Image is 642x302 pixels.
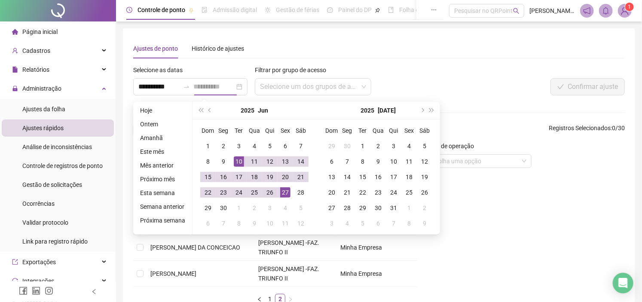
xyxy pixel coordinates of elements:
[249,141,260,151] div: 4
[401,169,417,185] td: 2025-07-18
[265,172,275,182] div: 19
[373,156,383,167] div: 9
[247,169,262,185] td: 2025-06-18
[138,6,185,13] span: Controle de ponto
[247,154,262,169] td: 2025-06-11
[234,172,244,182] div: 17
[45,287,53,295] span: instagram
[231,154,247,169] td: 2025-06-10
[327,172,337,182] div: 13
[327,7,333,13] span: dashboard
[133,44,178,53] div: Ajustes de ponto
[280,141,290,151] div: 6
[419,187,430,198] div: 26
[257,297,262,302] span: left
[255,65,332,75] label: Filtrar por grupo de acesso
[22,259,56,265] span: Exportações
[388,203,399,213] div: 31
[218,172,229,182] div: 16
[265,7,271,13] span: sun
[388,141,399,151] div: 3
[200,138,216,154] td: 2025-06-01
[137,201,189,212] li: Semana anterior
[342,187,352,198] div: 21
[216,123,231,138] th: Seg
[280,218,290,229] div: 11
[22,47,50,54] span: Cadastros
[203,141,213,151] div: 1
[278,185,293,200] td: 2025-06-27
[339,216,355,231] td: 2025-08-04
[388,172,399,182] div: 17
[216,200,231,216] td: 2025-06-30
[358,203,368,213] div: 29
[150,244,240,251] span: [PERSON_NAME] DA CONCEICAO
[234,187,244,198] div: 24
[339,138,355,154] td: 2025-06-30
[22,106,65,113] span: Ajustes da folha
[249,218,260,229] div: 9
[22,66,49,73] span: Relatórios
[265,156,275,167] div: 12
[401,185,417,200] td: 2025-07-25
[401,154,417,169] td: 2025-07-11
[327,156,337,167] div: 6
[583,7,591,15] span: notification
[218,141,229,151] div: 2
[401,216,417,231] td: 2025-08-08
[137,188,189,198] li: Esta semana
[280,156,290,167] div: 13
[276,6,319,13] span: Gestão de férias
[404,156,414,167] div: 11
[288,297,293,302] span: right
[249,203,260,213] div: 2
[355,123,370,138] th: Ter
[200,200,216,216] td: 2025-06-29
[388,218,399,229] div: 7
[262,169,278,185] td: 2025-06-19
[355,185,370,200] td: 2025-07-22
[22,219,68,226] span: Validar protocolo
[265,218,275,229] div: 10
[370,185,386,200] td: 2025-07-23
[203,187,213,198] div: 22
[137,146,189,157] li: Este mês
[22,85,61,92] span: Administração
[358,218,368,229] div: 5
[370,138,386,154] td: 2025-07-02
[137,105,189,116] li: Hoje
[386,200,401,216] td: 2025-07-31
[296,156,306,167] div: 14
[202,7,208,13] span: file-done
[133,65,188,75] label: Selecione as datas
[247,200,262,216] td: 2025-07-02
[324,138,339,154] td: 2025-06-29
[262,216,278,231] td: 2025-07-10
[200,154,216,169] td: 2025-06-08
[280,187,290,198] div: 27
[386,216,401,231] td: 2025-08-07
[340,244,382,251] span: Minha Empresa
[417,169,432,185] td: 2025-07-19
[137,133,189,143] li: Amanhã
[262,154,278,169] td: 2025-06-12
[358,141,368,151] div: 1
[628,4,631,10] span: 1
[427,102,437,119] button: super-next-year
[247,138,262,154] td: 2025-06-04
[417,102,427,119] button: next-year
[280,172,290,182] div: 20
[19,287,28,295] span: facebook
[278,123,293,138] th: Sex
[417,138,432,154] td: 2025-07-05
[258,102,268,119] button: month panel
[258,265,319,282] span: [PERSON_NAME] -FAZ. TRIUNFO II
[241,102,254,119] button: year panel
[417,154,432,169] td: 2025-07-12
[386,138,401,154] td: 2025-07-03
[137,160,189,171] li: Mês anterior
[258,239,319,256] span: [PERSON_NAME] -FAZ. TRIUNFO II
[22,200,55,207] span: Ocorrências
[278,154,293,169] td: 2025-06-13
[265,141,275,151] div: 5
